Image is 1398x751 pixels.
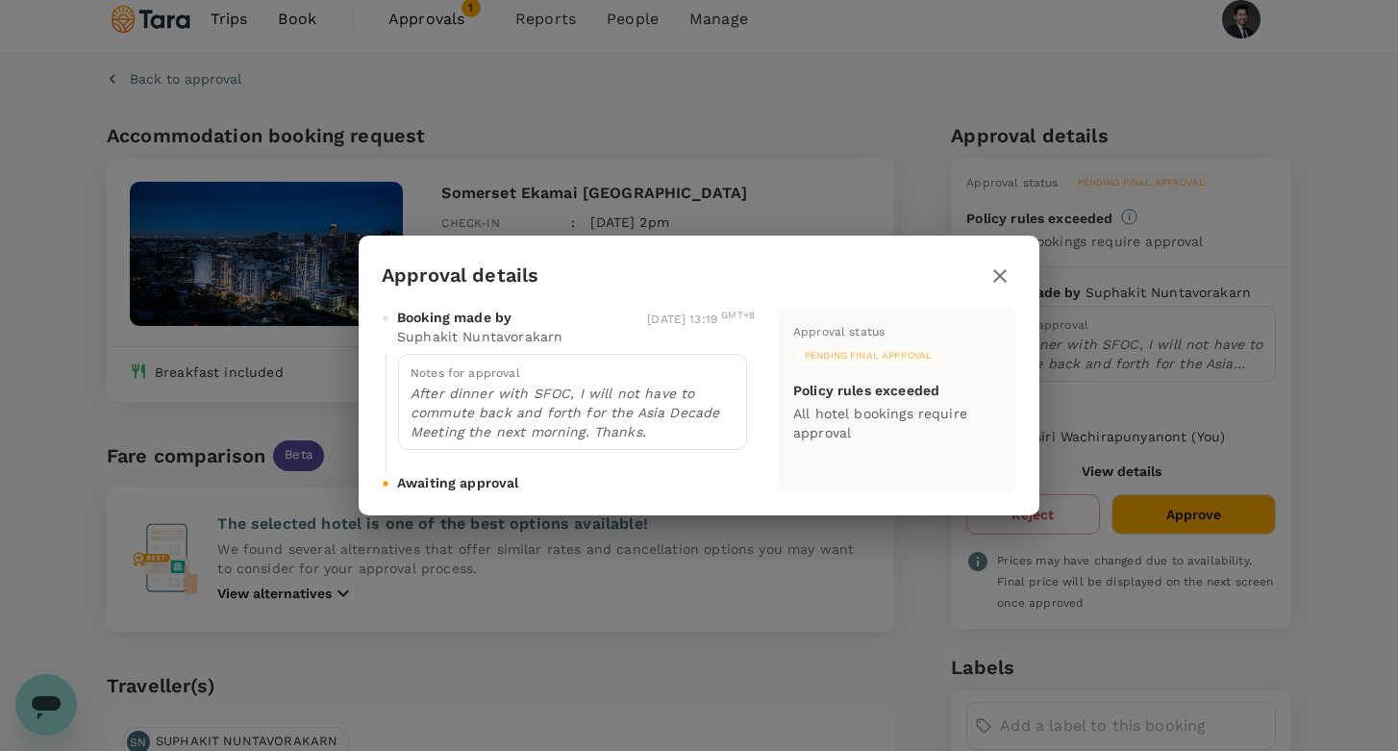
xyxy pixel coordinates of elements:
[721,310,755,320] sup: GMT+8
[793,349,943,363] span: Pending final approval
[793,323,885,342] div: Approval status
[397,473,519,492] span: Awaiting approval
[647,313,755,326] span: [DATE] 13:19
[397,327,562,346] p: Suphakit Nuntavorakarn
[397,308,512,327] span: Booking made by
[793,404,1001,442] p: All hotel bookings require approval
[411,366,520,380] span: Notes for approval
[793,381,939,400] p: Policy rules exceeded
[382,264,538,287] h3: Approval details
[411,384,735,441] p: After dinner with SFOC, I will not have to commute back and forth for the Asia Decade Meeting the...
